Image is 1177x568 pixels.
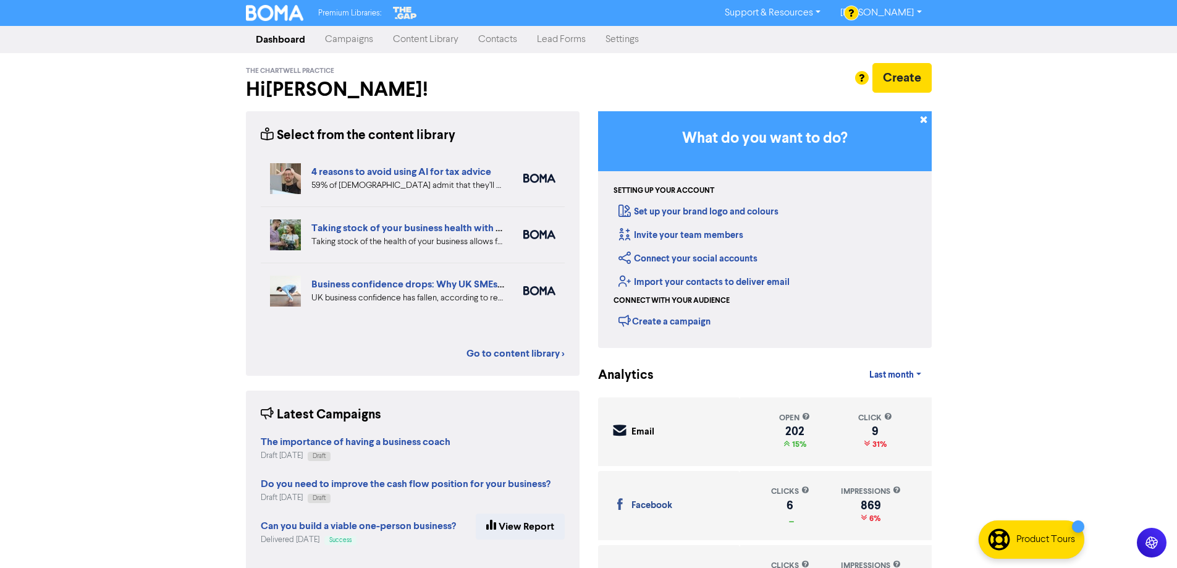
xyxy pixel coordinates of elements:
[246,67,334,75] span: The Chartwell Practice
[261,480,551,490] a: Do you need to improve the cash flow position for your business?
[858,412,892,424] div: click
[468,27,527,52] a: Contacts
[790,439,806,449] span: 15%
[614,185,714,197] div: Setting up your account
[523,230,555,239] img: boma_accounting
[787,514,794,523] span: _
[779,412,810,424] div: open
[476,514,565,540] a: View Report
[858,426,892,436] div: 9
[261,450,450,462] div: Draft [DATE]
[618,312,711,330] div: Create a campaign
[771,501,809,511] div: 6
[867,514,880,523] span: 6%
[779,426,810,436] div: 202
[246,5,304,21] img: BOMA Logo
[618,229,743,241] a: Invite your team members
[261,522,456,532] a: Can you build a viable one-person business?
[311,222,521,234] a: Taking stock of your business health with ratios
[614,295,730,307] div: Connect with your audience
[261,520,456,532] strong: Can you build a viable one-person business?
[391,5,418,21] img: The Gap
[872,63,932,93] button: Create
[771,486,809,498] div: clicks
[527,27,596,52] a: Lead Forms
[246,78,580,101] h2: Hi [PERSON_NAME] !
[617,130,913,148] h3: What do you want to do?
[313,495,326,501] span: Draft
[596,27,649,52] a: Settings
[618,253,757,265] a: Connect your social accounts
[261,405,381,425] div: Latest Campaigns
[315,27,383,52] a: Campaigns
[830,3,931,23] a: [PERSON_NAME]
[261,478,551,490] strong: Do you need to improve the cash flow position for your business?
[523,174,555,183] img: boma
[841,501,901,511] div: 869
[311,179,505,192] div: 59% of Brits admit that they’ll use AI to help with their tax return. We share 4 key reasons why ...
[523,286,555,295] img: boma
[618,276,790,288] a: Import your contacts to deliver email
[859,363,931,388] a: Last month
[869,370,914,381] span: Last month
[261,492,551,504] div: Draft [DATE]
[1115,509,1177,568] iframe: Chat Widget
[383,27,468,52] a: Content Library
[329,537,352,543] span: Success
[466,346,565,361] a: Go to content library >
[618,206,778,218] a: Set up your brand logo and colours
[311,235,505,248] div: Taking stock of the health of your business allows for more effective planning, early warning abo...
[841,486,901,498] div: impressions
[598,111,932,348] div: Getting Started in BOMA
[311,278,588,290] a: Business confidence drops: Why UK SMEs need to remain agile
[311,292,505,305] div: UK business confidence has fallen, according to recent results from the FSB. But despite the chal...
[261,534,456,546] div: Delivered [DATE]
[313,453,326,459] span: Draft
[261,438,450,447] a: The importance of having a business coach
[311,166,491,178] a: 4 reasons to avoid using AI for tax advice
[631,425,654,439] div: Email
[318,9,381,17] span: Premium Libraries:
[261,436,450,448] strong: The importance of having a business coach
[598,366,638,385] div: Analytics
[870,439,887,449] span: 31%
[715,3,830,23] a: Support & Resources
[261,126,455,145] div: Select from the content library
[246,27,315,52] a: Dashboard
[631,499,672,513] div: Facebook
